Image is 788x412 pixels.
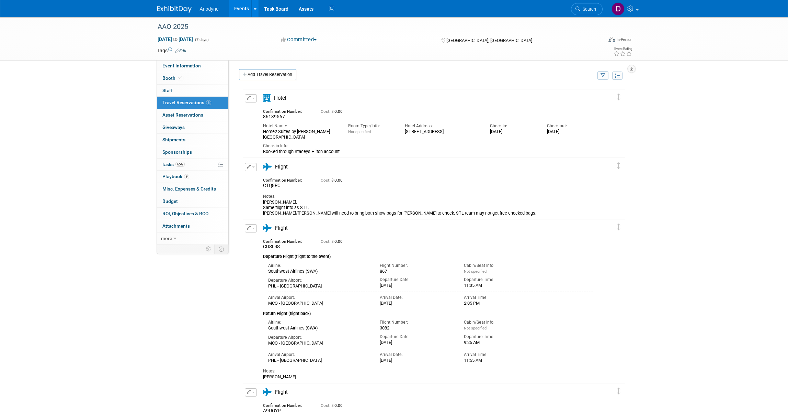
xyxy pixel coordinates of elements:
[162,198,178,204] span: Budget
[268,352,370,358] div: Arrival Airport:
[162,137,185,142] span: Shipments
[172,36,179,42] span: to
[157,36,193,42] span: [DATE] [DATE]
[464,326,487,330] span: Not specified
[321,403,334,408] span: Cost: $
[263,149,594,154] div: Booked through Staceys Hilton account
[464,358,537,363] div: 11:55 AM
[380,334,453,340] div: Departure Date:
[175,162,185,167] span: 65%
[263,183,281,188] span: CTQ8RC
[162,149,192,155] span: Sponsorships
[194,37,209,42] span: (7 days)
[464,319,537,325] div: Cabin/Seat Info:
[263,94,271,102] i: Hotel
[380,319,453,325] div: Flight Number:
[321,239,334,244] span: Cost: $
[380,269,453,274] div: 867
[571,3,603,15] a: Search
[405,123,480,129] div: Hotel Address:
[464,263,537,269] div: Cabin/Seat Info:
[617,388,620,394] i: Click and drag to move item
[268,283,370,289] div: PHL - [GEOGRAPHIC_DATA]
[263,194,594,199] div: Notes:
[321,178,334,183] span: Cost: $
[263,114,285,119] span: 86139567
[608,37,615,42] img: Format-Inperson.png
[263,129,338,140] div: Home2 Suites by [PERSON_NAME][GEOGRAPHIC_DATA]
[446,38,532,43] span: [GEOGRAPHIC_DATA], [GEOGRAPHIC_DATA]
[464,295,537,301] div: Arrival Time:
[490,129,536,134] div: [DATE]
[162,223,190,229] span: Attachments
[263,237,310,244] div: Confirmation Number:
[162,124,185,130] span: Giveaways
[405,129,480,134] div: [STREET_ADDRESS]
[157,183,228,195] a: Misc. Expenses & Credits
[464,301,537,306] div: 2:05 PM
[157,146,228,158] a: Sponsorships
[380,283,453,288] div: [DATE]
[278,36,319,43] button: Committed
[162,211,208,216] span: ROI, Objectives & ROO
[162,112,203,118] span: Asset Reservations
[263,244,280,249] span: CUSLRS
[263,250,594,260] div: Departure Flight (flight to the event)
[214,245,228,253] td: Toggle Event Tabs
[263,368,594,374] div: Notes:
[157,72,228,84] a: Booth
[263,199,594,216] div: [PERSON_NAME]. Same flight info as STL. [PERSON_NAME]/[PERSON_NAME] will need to bring both show ...
[464,352,537,358] div: Arrival Time:
[612,2,625,15] img: Dawn Jozwiak
[162,75,183,81] span: Booth
[263,401,310,408] div: Confirmation Number:
[162,88,173,93] span: Staff
[157,85,228,97] a: Staff
[380,263,453,269] div: Flight Number:
[162,63,201,68] span: Event Information
[348,130,371,134] span: Not specified
[263,224,272,232] i: Flight
[268,340,370,346] div: MCO - [GEOGRAPHIC_DATA]
[490,123,536,129] div: Check-in:
[380,295,453,301] div: Arrival Date:
[274,95,286,101] span: Hotel
[157,195,228,207] a: Budget
[184,174,189,179] span: 9
[263,123,338,129] div: Hotel Name:
[380,301,453,306] div: [DATE]
[275,225,288,231] span: Flight
[321,239,345,244] span: 0.00
[464,277,537,283] div: Departure Time:
[321,403,345,408] span: 0.00
[464,334,537,340] div: Departure Time:
[268,263,370,269] div: Airline:
[155,21,592,33] div: AAO 2025
[562,36,633,46] div: Event Format
[617,224,620,230] i: Click and drag to move item
[157,171,228,183] a: Playbook9
[157,121,228,133] a: Giveaways
[580,7,596,12] span: Search
[268,319,370,325] div: Airline:
[157,6,192,13] img: ExhibitDay
[162,100,211,105] span: Travel Reservations
[157,60,228,72] a: Event Information
[263,388,272,396] i: Flight
[157,134,228,146] a: Shipments
[263,163,272,171] i: Flight
[321,109,334,114] span: Cost: $
[380,352,453,358] div: Arrival Date:
[157,232,228,245] a: more
[161,236,172,241] span: more
[200,6,219,12] span: Anodyne
[380,325,453,331] div: 3082
[206,100,211,105] span: 5
[268,358,370,363] div: PHL - [GEOGRAPHIC_DATA]
[268,295,370,301] div: Arrival Airport:
[268,269,370,274] div: Southwest Airlines (SWA)
[263,143,594,149] div: Check-in Info:
[263,306,594,317] div: Return Flight (flight back)
[617,94,620,100] i: Click and drag to move item
[157,220,228,232] a: Attachments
